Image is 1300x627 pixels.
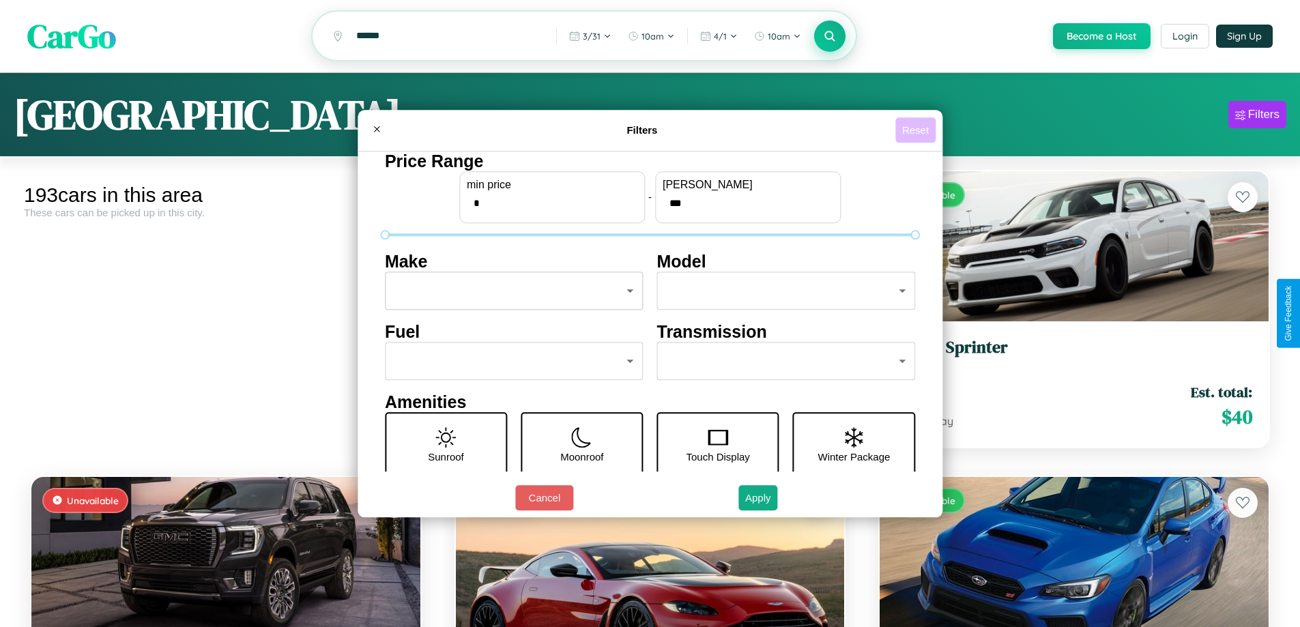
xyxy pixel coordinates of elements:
[1216,25,1273,48] button: Sign Up
[738,485,778,510] button: Apply
[896,338,1252,358] h3: Dodge Sprinter
[389,124,895,136] h4: Filters
[693,25,745,47] button: 4/1
[583,31,601,42] span: 3 / 31
[648,188,652,206] p: -
[24,184,428,207] div: 193 cars in this area
[641,31,664,42] span: 10am
[467,179,637,191] label: min price
[385,392,915,412] h4: Amenities
[1228,101,1286,128] button: Filters
[895,117,936,143] button: Reset
[768,31,790,42] span: 10am
[385,252,644,272] h4: Make
[896,338,1252,371] a: Dodge Sprinter2024
[1284,286,1293,341] div: Give Feedback
[24,207,428,218] div: These cars can be picked up in this city.
[1248,108,1280,121] div: Filters
[1222,403,1252,431] span: $ 40
[657,252,916,272] h4: Model
[1161,24,1209,48] button: Login
[67,495,119,506] span: Unavailable
[385,322,644,342] h4: Fuel
[27,14,116,59] span: CarGo
[1053,23,1151,49] button: Become a Host
[562,25,618,47] button: 3/31
[657,322,916,342] h4: Transmission
[560,448,603,466] p: Moonroof
[663,179,833,191] label: [PERSON_NAME]
[428,448,464,466] p: Sunroof
[385,151,915,171] h4: Price Range
[621,25,682,47] button: 10am
[818,448,891,466] p: Winter Package
[515,485,573,510] button: Cancel
[686,448,749,466] p: Touch Display
[1191,382,1252,402] span: Est. total:
[14,87,401,143] h1: [GEOGRAPHIC_DATA]
[747,25,808,47] button: 10am
[714,31,727,42] span: 4 / 1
